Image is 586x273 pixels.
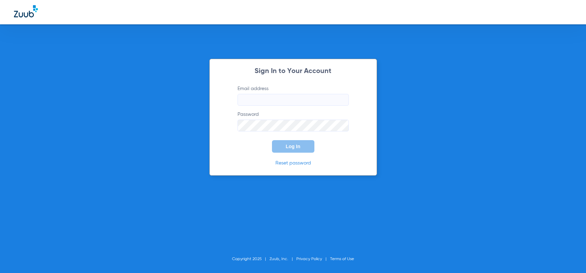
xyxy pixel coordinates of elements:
a: Privacy Policy [296,257,322,261]
li: Copyright 2025 [232,256,270,263]
h2: Sign In to Your Account [227,68,359,75]
input: Email address [238,94,349,106]
label: Email address [238,85,349,106]
a: Terms of Use [330,257,354,261]
input: Password [238,120,349,131]
a: Reset password [275,161,311,166]
label: Password [238,111,349,131]
img: Zuub Logo [14,5,38,17]
span: Log In [286,144,300,149]
li: Zuub, Inc. [270,256,296,263]
button: Log In [272,140,314,153]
